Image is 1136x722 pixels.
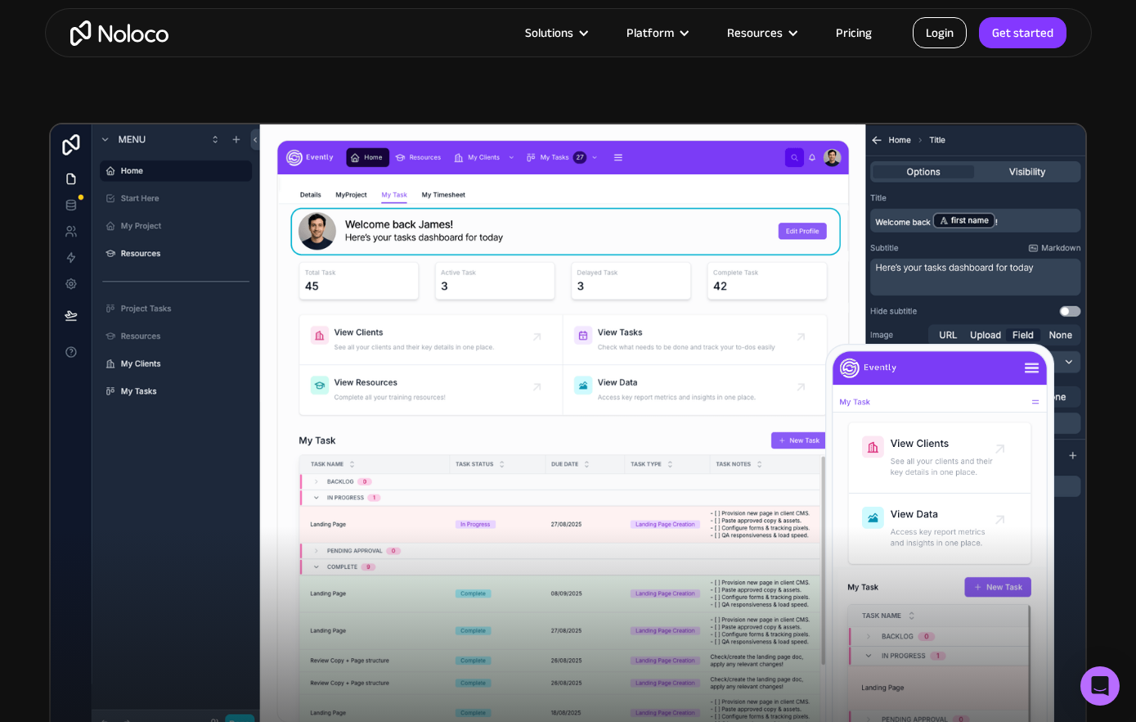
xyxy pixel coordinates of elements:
[727,22,783,43] div: Resources
[606,22,707,43] div: Platform
[505,22,606,43] div: Solutions
[913,17,967,48] a: Login
[626,22,674,43] div: Platform
[70,20,168,46] a: home
[525,22,573,43] div: Solutions
[979,17,1066,48] a: Get started
[815,22,892,43] a: Pricing
[707,22,815,43] div: Resources
[1080,666,1120,706] div: Open Intercom Messenger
